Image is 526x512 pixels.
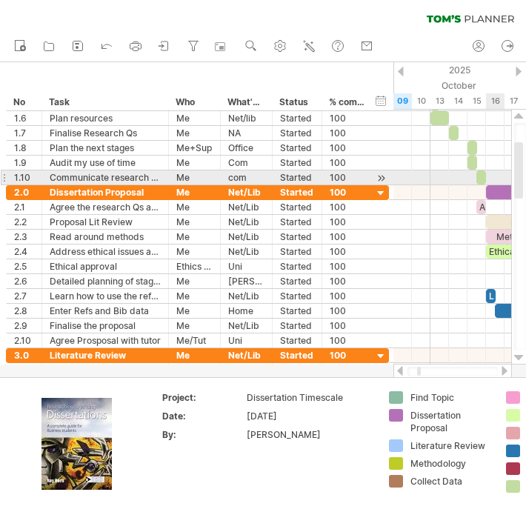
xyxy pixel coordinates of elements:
div: Net/Lib [228,348,264,362]
div: [DATE] [247,410,371,422]
div: 1.10 [14,170,34,184]
div: com [228,170,264,184]
div: Plan the next stages [50,141,161,155]
div: 100 [330,170,365,184]
div: 100 [330,185,365,199]
div: 100 [330,304,365,318]
div: 100 [330,141,365,155]
div: Net/Lib [228,363,264,377]
div: Me [176,274,213,288]
div: Agree RQs [476,200,486,214]
div: 2.8 [14,304,34,318]
div: Dissertation Proposal [410,409,491,434]
div: 100 [330,259,365,273]
div: 100 [330,156,365,170]
div: 1.8 [14,141,34,155]
div: Started [280,141,314,155]
div: Me [176,348,213,362]
div: Me [176,230,213,244]
div: Me [176,245,213,259]
div: No [13,95,33,110]
div: Friday, 10 October 2025 [412,93,430,109]
div: Me [176,185,213,199]
div: Uni [228,259,264,273]
div: Started [280,274,314,288]
div: Status [279,95,313,110]
div: 2.3 [14,230,34,244]
div: 2.2 [14,215,34,229]
div: Net/Lib [228,245,264,259]
div: Me [176,215,213,229]
div: Me/Tut [176,333,213,348]
div: 1.9 [14,156,34,170]
div: NA [228,126,264,140]
div: 100 [330,348,365,362]
div: Started [280,304,314,318]
div: Ethics Comm [176,259,213,273]
div: Detailed planning of stages [50,274,161,288]
div: 2.0 [14,185,34,199]
div: Started [280,170,314,184]
div: 2.7 [14,289,34,303]
div: Monday, 13 October 2025 [430,93,449,109]
div: Read around methods [50,230,161,244]
div: Net/Lib [228,215,264,229]
div: Started [280,156,314,170]
div: Started [280,126,314,140]
div: Net/Lib [228,289,264,303]
div: scroll to activity [374,170,388,186]
div: Plan resources [50,111,161,125]
div: Started [280,245,314,259]
div: Started [280,319,314,333]
div: Started [280,363,314,377]
div: Me [176,363,213,377]
div: By: [162,428,244,441]
div: 1.6 [14,111,34,125]
div: 2.9 [14,319,34,333]
div: Net/lib [228,111,264,125]
div: Net/Lib [228,230,264,244]
div: Me+Sup [176,141,213,155]
img: ae64b563-e3e0-416d-90a8-e32b171956a1.jpg [41,398,112,490]
div: Office [228,141,264,155]
div: Thursday, 9 October 2025 [393,93,412,109]
div: Learn to ref in Word [486,289,496,303]
div: Me [176,289,213,303]
div: Started [280,348,314,362]
div: 100 [330,319,365,333]
div: Net/Lib [228,185,264,199]
div: Started [280,200,314,214]
div: What's needed [227,95,264,110]
div: % complete [329,95,364,110]
div: Collect Data [410,475,491,488]
div: Started [280,289,314,303]
div: Project: [162,391,244,404]
div: 100 [330,215,365,229]
div: Methodology [410,457,491,470]
div: Enter Refs and Bib data [50,304,161,318]
div: Who [176,95,212,110]
div: 1.7 [14,126,34,140]
div: Find Topic [410,391,491,404]
div: 100 [330,230,365,244]
div: Me [176,319,213,333]
div: Finalise Research Qs [50,126,161,140]
div: Wednesday, 15 October 2025 [467,93,486,109]
div: Net/Lib [228,319,264,333]
div: [PERSON_NAME] [247,428,371,441]
div: Me [176,304,213,318]
div: 2.4 [14,245,34,259]
div: Prep Phase read text books [50,363,161,377]
div: Finalise the proposal [50,319,161,333]
div: 100 [330,126,365,140]
div: Address ethical issues and prepare ethical statement [50,245,161,259]
div: Task [49,95,160,110]
div: Dissertation Timescale [247,391,371,404]
div: 2.5 [14,259,34,273]
div: 3.1 [14,363,34,377]
div: Date: [162,410,244,422]
div: Me [176,156,213,170]
div: 2.10 [14,333,34,348]
div: Started [280,111,314,125]
div: Ethical approval [50,259,161,273]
